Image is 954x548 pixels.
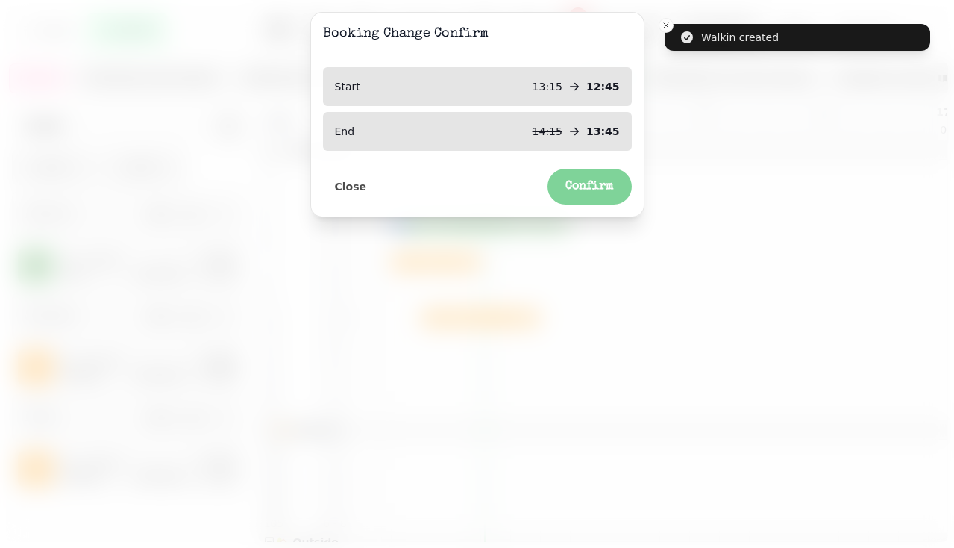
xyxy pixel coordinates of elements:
[533,124,562,139] p: 14:15
[565,181,614,193] span: Confirm
[335,79,360,94] p: Start
[335,181,367,192] span: Close
[533,79,562,94] p: 13:15
[547,169,632,205] button: Confirm
[323,25,632,43] h3: Booking Change Confirm
[335,124,355,139] p: End
[323,177,379,196] button: Close
[586,79,620,94] p: 12:45
[586,124,620,139] p: 13:45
